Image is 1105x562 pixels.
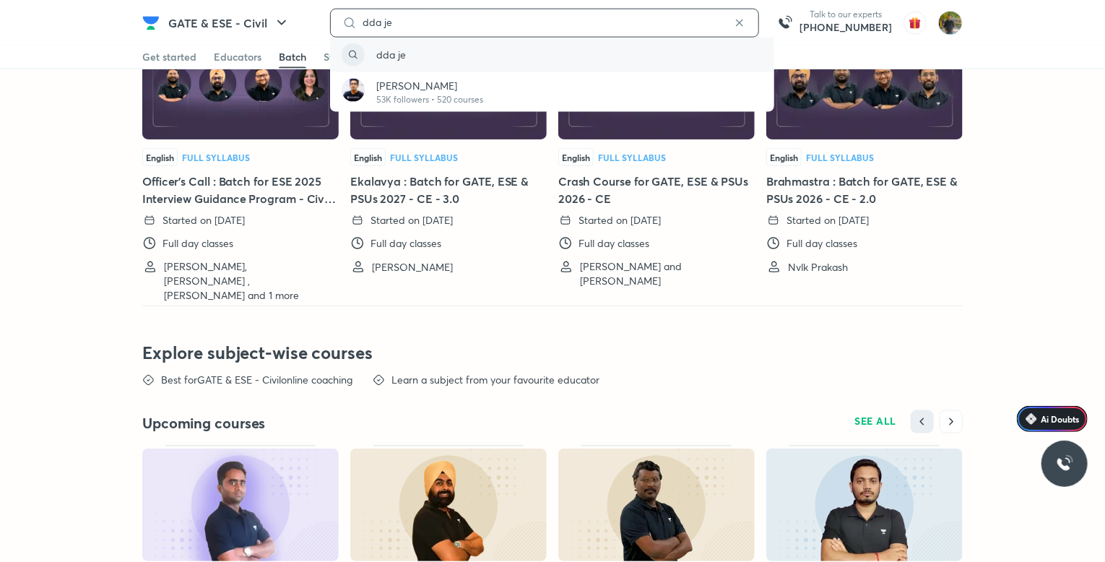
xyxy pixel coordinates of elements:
button: SEE ALL [846,410,906,433]
p: [PERSON_NAME] and [PERSON_NAME] [580,259,743,288]
p: Full day classes [786,236,857,251]
a: Educators [214,46,261,69]
img: Company Logo [142,14,160,32]
p: Nvlk Prakash [788,260,848,274]
img: ttu [1056,455,1073,472]
a: Get started [142,46,196,69]
div: Educators [214,50,261,64]
span: Full Syllabus [806,152,874,164]
img: Icon [1026,413,1037,425]
input: Search courses, test series and educators [357,17,732,28]
img: avatar [903,12,927,35]
h4: Upcoming courses [142,415,552,433]
h5: Brahmastra : Batch for GATE, ESE & PSUs 2026 - CE - 2.0 [766,173,963,207]
a: Store [324,46,348,69]
span: Full Syllabus [182,152,250,164]
h5: Officer's Call : Batch for ESE 2025 Interview Guidance Program - Civil Engineering [142,173,339,207]
div: Store [324,50,348,64]
h5: Ekalavya : Batch for GATE, ESE & PSUs 2027 - CE - 3.0 [350,173,547,207]
div: Get started [142,50,196,64]
a: dda je [330,38,774,72]
span: English [146,152,174,164]
a: Avatar[PERSON_NAME]53K followers • 520 courses [330,72,774,112]
p: Learn a subject from your favourite educator [391,373,599,387]
p: 53K followers • 520 courses [376,93,483,106]
h5: Crash Course for GATE, ESE & PSUs 2026 - CE [558,173,755,207]
span: Ai Doubts [1041,413,1079,425]
p: dda je [376,47,406,62]
span: English [354,152,382,164]
p: Started on [DATE] [786,213,869,228]
span: Full Syllabus [390,152,458,164]
img: Thumbnail [766,27,963,139]
p: Started on [DATE] [578,213,661,228]
p: Started on [DATE] [370,213,453,228]
a: Ai Doubts [1017,406,1088,432]
p: [PERSON_NAME] [376,78,483,93]
span: SEE ALL [855,417,897,427]
span: Full Syllabus [598,152,666,164]
p: [PERSON_NAME] [372,260,453,274]
h3: Explore subject-wise courses [142,341,963,364]
img: Thumbnail [142,27,339,139]
p: Talk to our experts [799,9,892,20]
p: Full day classes [370,236,441,251]
p: Started on [DATE] [162,213,245,228]
p: Full day classes [578,236,649,251]
p: Full day classes [162,236,233,251]
div: Batch [279,50,306,64]
a: [PHONE_NUMBER] [799,20,892,35]
img: shubham rawat [938,11,963,35]
p: [PERSON_NAME], [PERSON_NAME] , [PERSON_NAME] and 1 more [164,259,327,303]
button: GATE & ESE - Civil [160,9,299,38]
span: English [562,152,590,164]
img: call-us [771,9,799,38]
p: Best for GATE & ESE - Civil online coaching [161,373,352,387]
img: Avatar [342,79,365,102]
a: Batch [279,46,306,69]
span: English [770,152,798,164]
